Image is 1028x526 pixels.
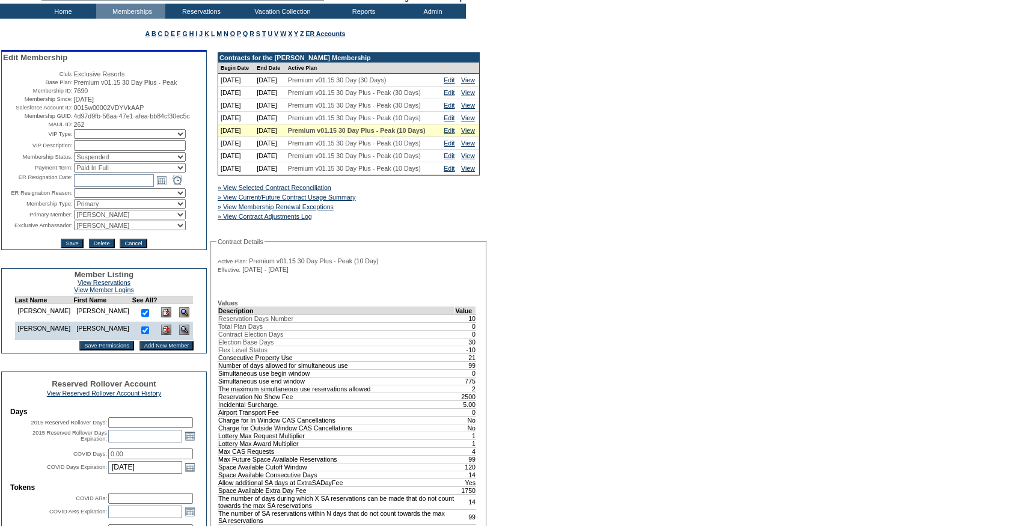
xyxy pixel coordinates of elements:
[218,150,254,162] td: [DATE]
[218,432,455,439] td: Lottery Max Request Multiplier
[243,30,248,37] a: Q
[455,494,476,509] td: 14
[74,87,88,94] span: 7690
[461,127,475,134] a: View
[254,137,286,150] td: [DATE]
[455,314,476,322] td: 10
[75,270,134,279] span: Member Listing
[455,338,476,346] td: 30
[218,509,455,524] td: The number of SA reservations within N days that do not count towards the max SA reservations
[218,338,274,346] span: Election Base Days
[3,70,73,78] td: Club:
[14,304,73,322] td: [PERSON_NAME]
[455,369,476,377] td: 0
[455,416,476,424] td: No
[161,307,171,317] img: Delete
[211,30,215,37] a: L
[305,30,345,37] a: ER Accounts
[455,463,476,471] td: 120
[455,400,476,408] td: 5.00
[218,361,455,369] td: Number of days allowed for simultaneous use
[179,307,189,317] img: View Dashboard
[89,239,115,248] input: Delete
[27,4,96,19] td: Home
[286,63,441,74] td: Active Plan
[444,102,454,109] a: Edit
[254,63,286,74] td: End Date
[455,509,476,524] td: 99
[397,4,466,19] td: Admin
[3,53,67,62] span: Edit Membership
[218,194,356,201] a: » View Current/Future Contract Usage Summary
[218,213,312,220] a: » View Contract Adjustments Log
[288,152,421,159] span: Premium v01.15 30 Day Plus - Peak (10 Days)
[76,495,107,501] label: COVID ARs:
[300,30,304,37] a: Z
[3,210,73,219] td: Primary Member:
[218,346,268,353] span: Flex Level Status
[3,140,73,151] td: VIP Description:
[455,330,476,338] td: 0
[455,486,476,494] td: 1750
[183,505,197,518] a: Open the calendar popup.
[74,79,177,86] span: Premium v01.15 30 Day Plus - Peak
[96,4,165,19] td: Memberships
[455,361,476,369] td: 99
[455,447,476,455] td: 4
[328,4,397,19] td: Reports
[73,296,132,304] td: First Name
[218,112,254,124] td: [DATE]
[294,30,298,37] a: Y
[218,463,455,471] td: Space Available Cutoff Window
[218,184,331,191] a: » View Selected Contract Reconciliation
[461,89,475,96] a: View
[218,400,455,408] td: Incidental Surcharge.
[218,455,455,463] td: Max Future Space Available Reservations
[218,323,263,330] span: Total Plan Days
[158,30,163,37] a: C
[288,127,426,134] span: Premium v01.15 30 Day Plus - Peak (10 Days)
[74,286,133,293] a: View Member Logins
[74,112,190,120] span: 4d97d9fb-56aa-47e1-afea-bb84cf30ec5c
[218,424,455,432] td: Charge for Outside Window CAS Cancellations
[3,199,73,209] td: Membership Type:
[218,53,479,63] td: Contracts for the [PERSON_NAME] Membership
[177,30,181,37] a: F
[256,30,260,37] a: S
[3,112,73,120] td: Membership GUID:
[120,239,147,248] input: Cancel
[455,307,476,314] td: Value
[73,451,107,457] label: COVID Days:
[52,379,156,388] span: Reserved Rollover Account
[242,266,289,273] span: [DATE] - [DATE]
[218,63,254,74] td: Begin Date
[254,99,286,112] td: [DATE]
[216,30,222,37] a: M
[3,152,73,162] td: Membership Status:
[461,102,475,109] a: View
[254,74,286,87] td: [DATE]
[10,408,198,416] td: Days
[218,416,455,424] td: Charge for In Window CAS Cancellations
[3,174,73,187] td: ER Resignation Date:
[32,430,107,442] label: 2015 Reserved Rollover Days Expiration:
[218,315,293,322] span: Reservation Days Number
[218,447,455,455] td: Max CAS Requests
[3,79,73,86] td: Base Plan:
[74,70,125,78] span: Exclusive Resorts
[444,165,454,172] a: Edit
[14,296,73,304] td: Last Name
[444,139,454,147] a: Edit
[61,239,83,248] input: Save
[288,114,421,121] span: Premium v01.15 30 Day Plus - Peak (10 Days)
[455,439,476,447] td: 1
[288,165,421,172] span: Premium v01.15 30 Day Plus - Peak (10 Days)
[254,162,286,175] td: [DATE]
[195,30,197,37] a: I
[3,129,73,139] td: VIP Type:
[224,30,228,37] a: N
[3,104,73,111] td: Salesforce Account ID:
[218,331,283,338] span: Contract Election Days
[218,258,247,265] span: Active Plan:
[455,346,476,353] td: -10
